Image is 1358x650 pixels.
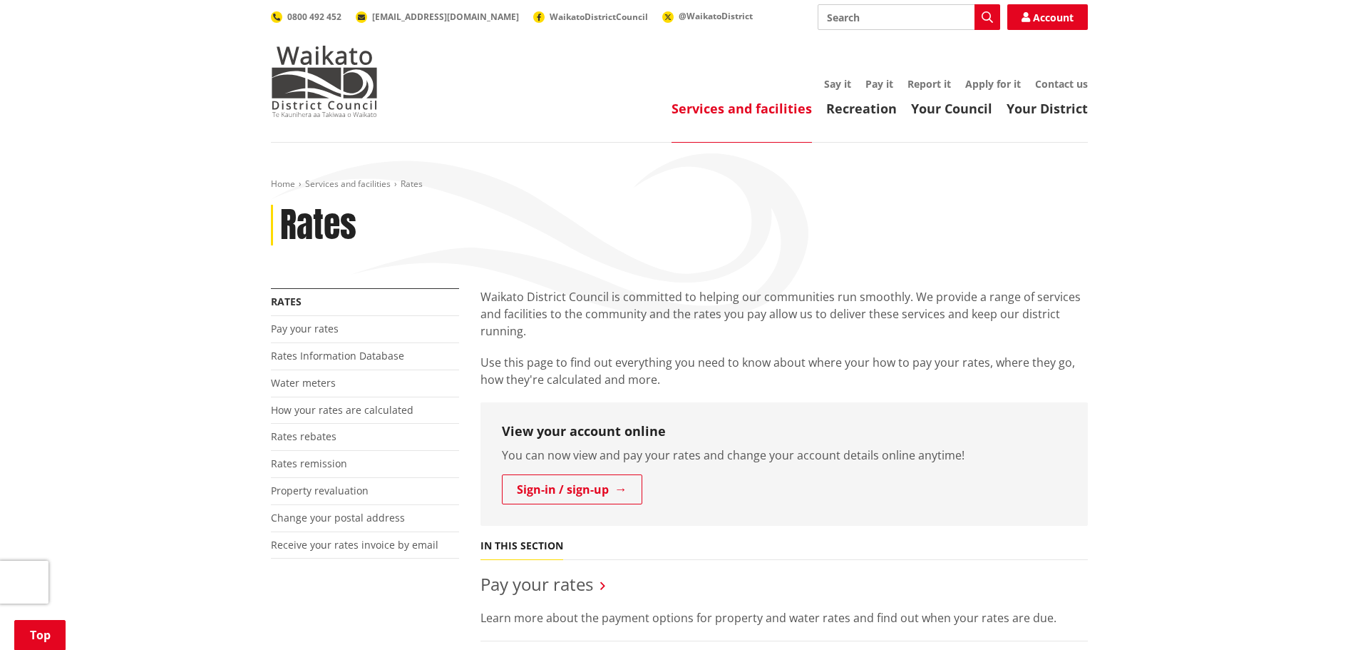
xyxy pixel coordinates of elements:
[911,100,992,117] a: Your Council
[480,609,1088,626] p: Learn more about the payment options for property and water rates and find out when your rates ar...
[287,11,341,23] span: 0800 492 452
[305,178,391,190] a: Services and facilities
[550,11,648,23] span: WaikatoDistrictCouncil
[502,474,642,504] a: Sign-in / sign-up
[907,77,951,91] a: Report it
[865,77,893,91] a: Pay it
[271,376,336,390] a: Water meters
[679,10,753,22] span: @WaikatoDistrict
[1007,100,1088,117] a: Your District
[533,11,648,23] a: WaikatoDistrictCouncil
[271,11,341,23] a: 0800 492 452
[826,100,897,117] a: Recreation
[1035,77,1088,91] a: Contact us
[480,354,1088,388] p: Use this page to find out everything you need to know about where your how to pay your rates, whe...
[502,447,1066,464] p: You can now view and pay your rates and change your account details online anytime!
[271,178,1088,191] nav: breadcrumb
[824,77,851,91] a: Say it
[271,178,295,190] a: Home
[271,511,405,524] a: Change your postal address
[271,403,413,417] a: How your rates are calculated
[271,538,438,552] a: Receive your rates invoice by email
[502,424,1066,440] h3: View your account online
[271,484,369,497] a: Property revaluation
[672,100,812,117] a: Services and facilities
[965,77,1021,91] a: Apply for it
[271,295,302,308] a: Rates
[480,288,1088,340] p: Waikato District Council is committed to helping our communities run smoothly. We provide a range...
[356,11,519,23] a: [EMAIL_ADDRESS][DOMAIN_NAME]
[280,205,356,246] h1: Rates
[818,4,1000,30] input: Search input
[271,349,404,362] a: Rates Information Database
[271,46,378,117] img: Waikato District Council - Te Kaunihera aa Takiwaa o Waikato
[271,322,339,335] a: Pay your rates
[480,540,563,552] h5: In this section
[662,10,753,22] a: @WaikatoDistrict
[14,620,66,650] a: Top
[271,430,336,443] a: Rates rebates
[480,572,593,596] a: Pay your rates
[401,178,423,190] span: Rates
[372,11,519,23] span: [EMAIL_ADDRESS][DOMAIN_NAME]
[271,457,347,470] a: Rates remission
[1007,4,1088,30] a: Account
